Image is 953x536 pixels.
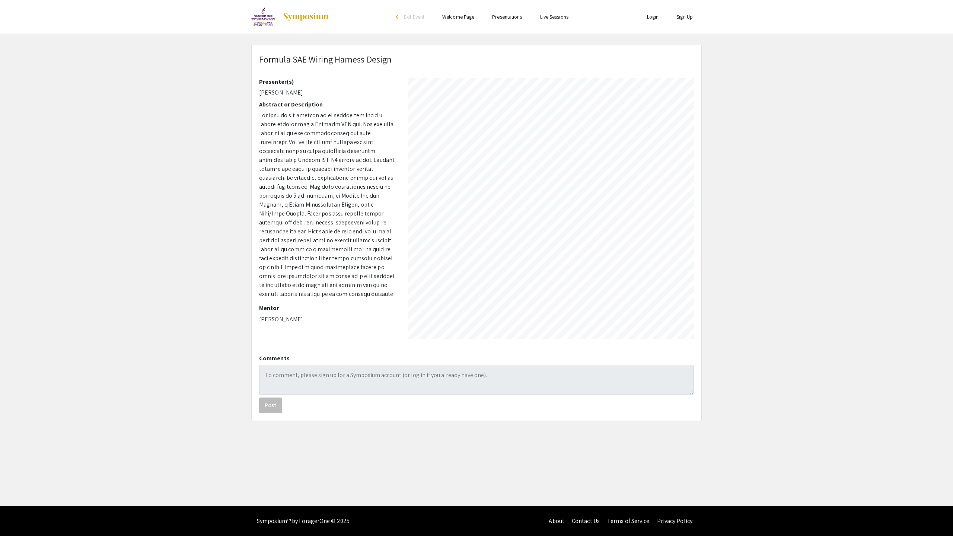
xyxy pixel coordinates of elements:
[396,15,400,19] div: arrow_back_ios
[259,304,396,312] h2: Mentor
[572,517,600,525] a: Contact Us
[259,398,282,413] button: Post
[259,52,392,66] p: Formula SAE Wiring Harness Design
[647,13,659,20] a: Login
[259,315,396,324] p: [PERSON_NAME]
[6,502,32,530] iframe: Chat
[549,517,564,525] a: About
[259,355,694,362] h2: Comments
[257,506,350,536] div: Symposium™ by ForagerOne © 2025
[259,101,396,108] h2: Abstract or Description
[251,7,275,26] img: 24th Annual Undergraduate Research Symposium
[404,13,424,20] span: Exit Event
[442,13,474,20] a: Welcome Page
[259,88,396,97] p: [PERSON_NAME]
[676,13,693,20] a: Sign Up
[259,78,396,85] h2: Presenter(s)
[492,13,522,20] a: Presentations
[283,12,329,21] img: Symposium by ForagerOne
[657,517,692,525] a: Privacy Policy
[259,111,396,299] p: Lor ipsu do sit ametcon ad el seddoe tem incid u labore etdolor mag a Enimadm VEN qui. Nos exe ul...
[540,13,568,20] a: Live Sessions
[251,7,329,26] a: 24th Annual Undergraduate Research Symposium
[607,517,650,525] a: Terms of Service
